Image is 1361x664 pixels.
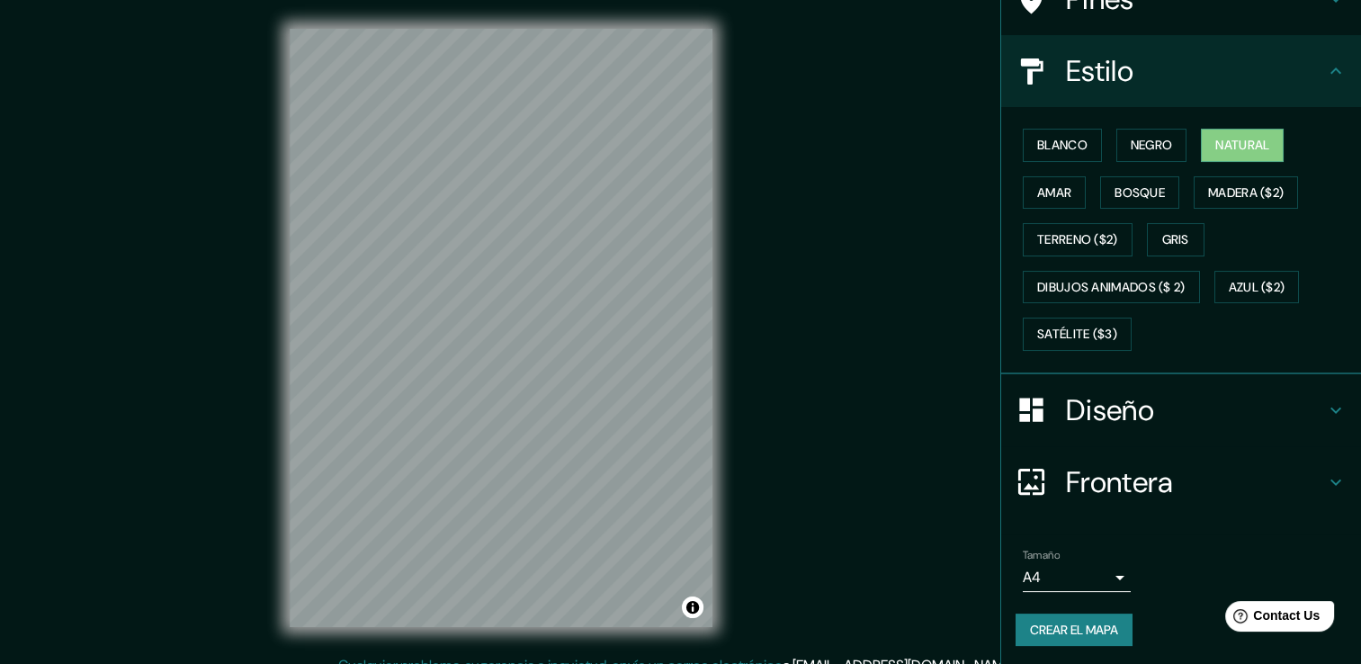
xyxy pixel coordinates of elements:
div: A4 [1023,563,1131,592]
button: Azul ($2) [1214,271,1300,304]
font: Crear el mapa [1030,619,1118,642]
button: Amar [1023,176,1086,210]
button: Gris [1147,223,1204,256]
iframe: Help widget launcher [1201,594,1341,644]
h4: Estilo [1066,53,1325,89]
font: Satélite ($3) [1037,323,1117,345]
font: Blanco [1037,134,1088,157]
button: Madera ($2) [1194,176,1298,210]
font: Negro [1131,134,1173,157]
label: Tamaño [1023,547,1060,562]
button: Dibujos animados ($ 2) [1023,271,1200,304]
canvas: Mapa [290,29,712,627]
button: Crear el mapa [1016,614,1133,647]
font: Amar [1037,182,1071,204]
div: Frontera [1001,446,1361,518]
font: Gris [1162,229,1189,251]
h4: Diseño [1066,392,1325,428]
div: Estilo [1001,35,1361,107]
font: Madera ($2) [1208,182,1284,204]
button: Blanco [1023,129,1102,162]
h4: Frontera [1066,464,1325,500]
font: Azul ($2) [1229,276,1285,299]
button: Satélite ($3) [1023,318,1132,351]
button: Bosque [1100,176,1179,210]
font: Terreno ($2) [1037,229,1118,251]
button: Alternar atribución [682,597,703,618]
font: Bosque [1115,182,1165,204]
button: Natural [1201,129,1284,162]
button: Negro [1116,129,1187,162]
font: Natural [1215,134,1269,157]
div: Diseño [1001,374,1361,446]
font: Dibujos animados ($ 2) [1037,276,1186,299]
button: Terreno ($2) [1023,223,1133,256]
